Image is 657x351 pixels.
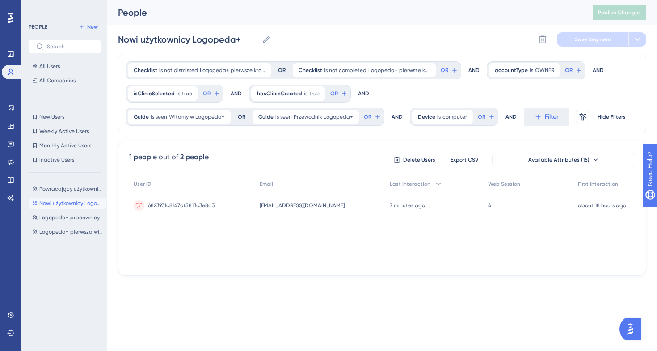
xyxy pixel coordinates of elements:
span: is not completed [324,67,366,74]
div: 1 people [129,152,157,163]
div: 2 people [180,152,209,163]
span: 6823931c8f47af5813c3e8d3 [148,202,215,209]
span: hasClinicCreated [257,90,302,97]
span: Delete Users [403,156,435,163]
span: OR [478,113,485,120]
button: OR [202,86,221,101]
span: Device [418,113,435,120]
span: Email [260,180,273,188]
span: Available Attributes (16) [528,156,590,163]
span: is seen [275,113,292,120]
span: isClinicSelected [134,90,175,97]
button: Nowi użytkownicy Logopeda+ [29,198,106,209]
span: User ID [134,180,152,188]
button: Monthly Active Users [29,140,101,151]
button: New Users [29,111,101,122]
span: is not dismissed [159,67,198,74]
span: Logopeda+ pracownicy [39,214,100,221]
span: New [87,23,98,30]
button: Logopeda+ pracownicy [29,212,106,223]
span: computer [442,113,467,120]
span: is [177,90,180,97]
span: First Interaction [578,180,618,188]
span: Hide Filters [598,113,626,120]
span: Save Segment [575,36,611,43]
span: Witamy w Logopeda+ [169,113,225,120]
button: Available Attributes (16) [492,153,635,167]
div: AND [392,108,403,126]
span: Przewodnik Logopeda+ [294,113,353,120]
button: OR [564,63,583,77]
button: Filter [524,108,569,126]
input: Segment Name [118,33,258,46]
span: OR [565,67,573,74]
span: Last Interaction [390,180,430,188]
time: about 18 hours ago [578,202,626,209]
span: Checklist [299,67,322,74]
button: Weekly Active Users [29,126,101,137]
span: OR [203,90,211,97]
span: Web Session [488,180,520,188]
span: Logopeda+ pierwsza wizyta w aplikacji [39,228,103,235]
span: OR [364,113,371,120]
div: AND [231,85,242,103]
span: Inactive Users [39,156,74,163]
button: Powracający użytkownicy Logopeda+ [29,184,106,194]
button: Delete Users [392,153,437,167]
span: All Users [39,63,60,70]
span: is [437,113,441,120]
div: OR [278,67,286,74]
div: PEOPLE [29,23,47,30]
span: [EMAIL_ADDRESS][DOMAIN_NAME] [260,202,345,209]
div: AND [468,61,480,79]
span: Logopeda+ pierwsze kroki [200,67,265,74]
button: Export CSV [442,153,487,167]
span: Weekly Active Users [39,128,89,135]
button: Hide Filters [597,110,626,124]
input: Search [47,43,93,50]
span: Export CSV [451,156,479,163]
span: All Companies [39,77,76,84]
time: 7 minutes ago [390,202,425,209]
div: out of [159,152,178,163]
span: Monthly Active Users [39,142,91,149]
div: AND [593,61,604,79]
span: OR [441,67,448,74]
button: OR [476,110,496,124]
span: Need Help? [21,2,56,13]
button: Save Segment [557,32,628,47]
span: Filter [545,111,559,122]
span: Checklist [134,67,157,74]
span: OR [330,90,338,97]
button: Inactive Users [29,154,101,165]
div: OR [238,113,245,120]
button: All Companies [29,75,101,86]
span: Guide [258,113,274,120]
div: AND [358,85,369,103]
span: Logopeda+ pierwsze kroki [368,67,430,74]
span: is [304,90,307,97]
button: OR [329,86,349,101]
button: OR [362,110,382,124]
span: Publish Changes [598,9,641,16]
iframe: UserGuiding AI Assistant Launcher [619,316,646,342]
span: accountType [495,67,528,74]
span: 4 [488,202,491,209]
span: is [530,67,533,74]
span: New Users [39,113,64,120]
div: People [118,6,570,19]
button: New [76,21,101,32]
span: OWNER [535,67,554,74]
div: AND [505,108,517,126]
button: Logopeda+ pierwsza wizyta w aplikacji [29,227,106,237]
button: All Users [29,61,101,72]
button: OR [439,63,459,77]
span: Nowi użytkownicy Logopeda+ [39,200,103,207]
span: is seen [151,113,167,120]
span: true [309,90,320,97]
span: Powracający użytkownicy Logopeda+ [39,185,103,193]
button: Publish Changes [593,5,646,20]
span: Guide [134,113,149,120]
span: true [182,90,192,97]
